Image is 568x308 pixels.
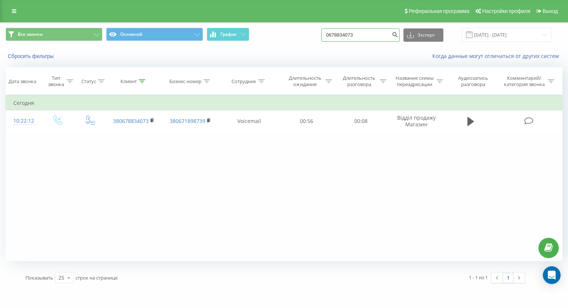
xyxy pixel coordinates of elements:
div: Open Intercom Messenger [543,266,561,284]
div: Название схемы переадресации [395,75,435,88]
td: Voicemail [219,110,280,132]
div: Статус [81,78,96,85]
div: 10:22:12 [13,114,33,128]
div: Сотрудник [231,78,256,85]
div: Длительность ожидания [286,75,324,88]
button: Основной [106,28,203,41]
div: Тип звонка [47,75,65,88]
span: Настройки профиля [482,8,530,14]
button: График [207,28,249,41]
button: Экспорт [403,28,443,42]
a: 380671898739 [170,117,205,124]
input: Поиск по номеру [321,28,400,42]
div: Комментарий/категория звонка [503,75,546,88]
button: Все звонки [6,28,102,41]
a: Когда данные могут отличаться от других систем [432,52,562,59]
div: Бизнес номер [169,78,202,85]
span: строк на странице [75,274,118,281]
span: Реферальная программа [409,8,469,14]
div: Дата звонка [9,78,36,85]
span: Выход [542,8,558,14]
td: Відділ продажу Магазин [388,110,445,132]
a: 1 [503,273,514,283]
span: График [220,32,237,37]
a: 380678834073 [113,117,149,124]
div: Клиент [121,78,137,85]
div: Длительность разговора [341,75,378,88]
div: 1 - 1 из 1 [469,274,488,281]
div: Аудиозапись разговора [452,75,495,88]
div: 25 [58,274,64,281]
td: Сегодня [6,96,562,110]
span: Все звонки [18,31,43,37]
button: Сбросить фильтры [6,53,57,59]
td: 00:56 [280,110,334,132]
td: 00:08 [334,110,388,132]
span: Показывать [26,274,53,281]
